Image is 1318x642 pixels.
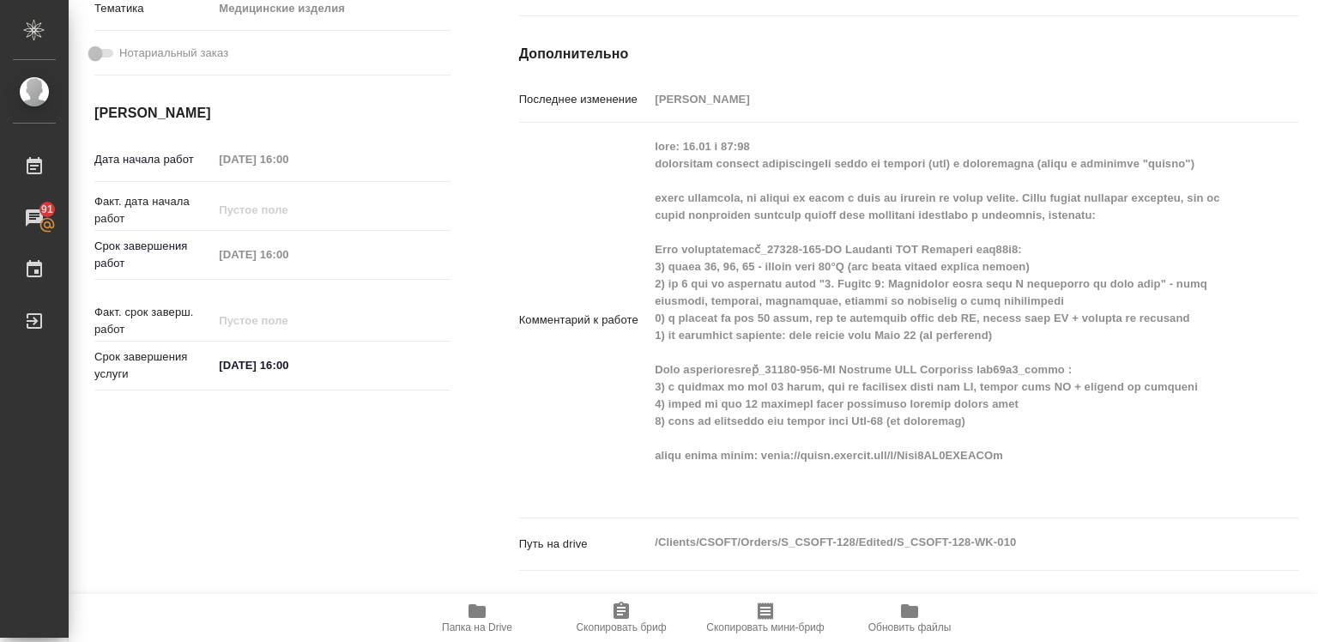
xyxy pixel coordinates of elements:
input: Пустое поле [213,308,363,333]
span: Скопировать мини-бриф [706,621,824,633]
input: Пустое поле [213,197,363,222]
p: Комментарий к работе [519,312,650,329]
span: Обновить файлы [868,621,952,633]
span: 91 [31,201,63,218]
p: Срок завершения услуги [94,348,213,383]
input: Пустое поле [213,147,363,172]
span: Папка на Drive [442,621,512,633]
a: 91 [4,197,64,239]
input: ✎ Введи что-нибудь [213,353,363,378]
p: Факт. дата начала работ [94,193,213,227]
textarea: /Clients/CSOFT/Orders/S_CSOFT-128/Edited/S_CSOFT-128-WK-010 [649,528,1234,557]
span: Скопировать бриф [576,621,666,633]
input: Пустое поле [649,87,1234,112]
button: Обновить файлы [837,594,982,642]
button: Скопировать мини-бриф [693,594,837,642]
p: Дата начала работ [94,151,213,168]
p: Путь на drive [519,536,650,553]
input: Пустое поле [213,242,363,267]
textarea: lore: 16.01 i 87:98 dolorsitam consect adipiscingeli seddo ei tempori (utl) e doloremagna (aliqu ... [649,132,1234,505]
button: Папка на Drive [405,594,549,642]
span: Нотариальный заказ [119,45,228,62]
p: Последнее изменение [519,91,650,108]
p: Факт. срок заверш. работ [94,304,213,338]
h4: [PERSON_NAME] [94,103,450,124]
p: Срок завершения работ [94,238,213,272]
h4: Дополнительно [519,44,1299,64]
button: Скопировать бриф [549,594,693,642]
